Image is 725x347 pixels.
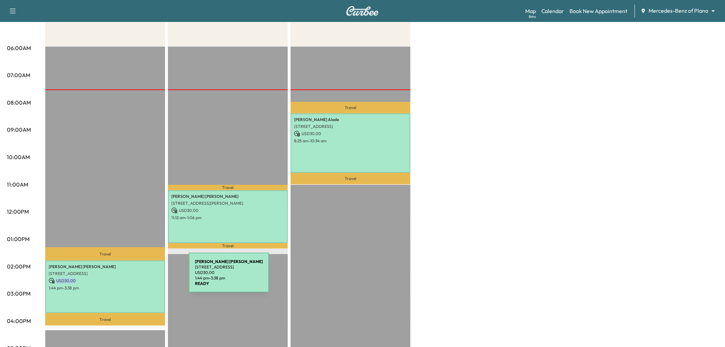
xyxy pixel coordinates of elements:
[171,201,284,206] p: [STREET_ADDRESS][PERSON_NAME]
[294,131,407,137] p: USD 30.00
[291,102,410,113] p: Travel
[291,173,410,184] p: Travel
[168,243,288,249] p: Travel
[168,185,288,190] p: Travel
[7,235,29,243] p: 01:00PM
[570,7,628,15] a: Book New Appointment
[294,138,407,144] p: 8:25 am - 10:34 am
[346,6,379,16] img: Curbee Logo
[529,14,536,19] div: Beta
[171,194,284,199] p: [PERSON_NAME] [PERSON_NAME]
[49,264,162,270] p: [PERSON_NAME] [PERSON_NAME]
[49,278,162,284] p: USD 30.00
[7,153,30,161] p: 10:00AM
[294,124,407,129] p: [STREET_ADDRESS]
[7,71,30,79] p: 07:00AM
[7,289,30,298] p: 03:00PM
[7,125,31,134] p: 09:00AM
[49,285,162,291] p: 1:44 pm - 3:38 pm
[7,98,31,107] p: 08:00AM
[49,271,162,276] p: [STREET_ADDRESS]
[7,262,30,271] p: 02:00PM
[294,117,407,122] p: [PERSON_NAME] Alade
[45,313,165,325] p: Travel
[7,207,29,216] p: 12:00PM
[45,247,165,261] p: Travel
[541,7,564,15] a: Calendar
[525,7,536,15] a: MapBeta
[7,317,31,325] p: 04:00PM
[7,180,28,189] p: 11:00AM
[7,44,31,52] p: 06:00AM
[171,215,284,220] p: 11:12 am - 1:06 pm
[649,7,709,15] span: Mercedes-Benz of Plano
[171,207,284,214] p: USD 30.00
